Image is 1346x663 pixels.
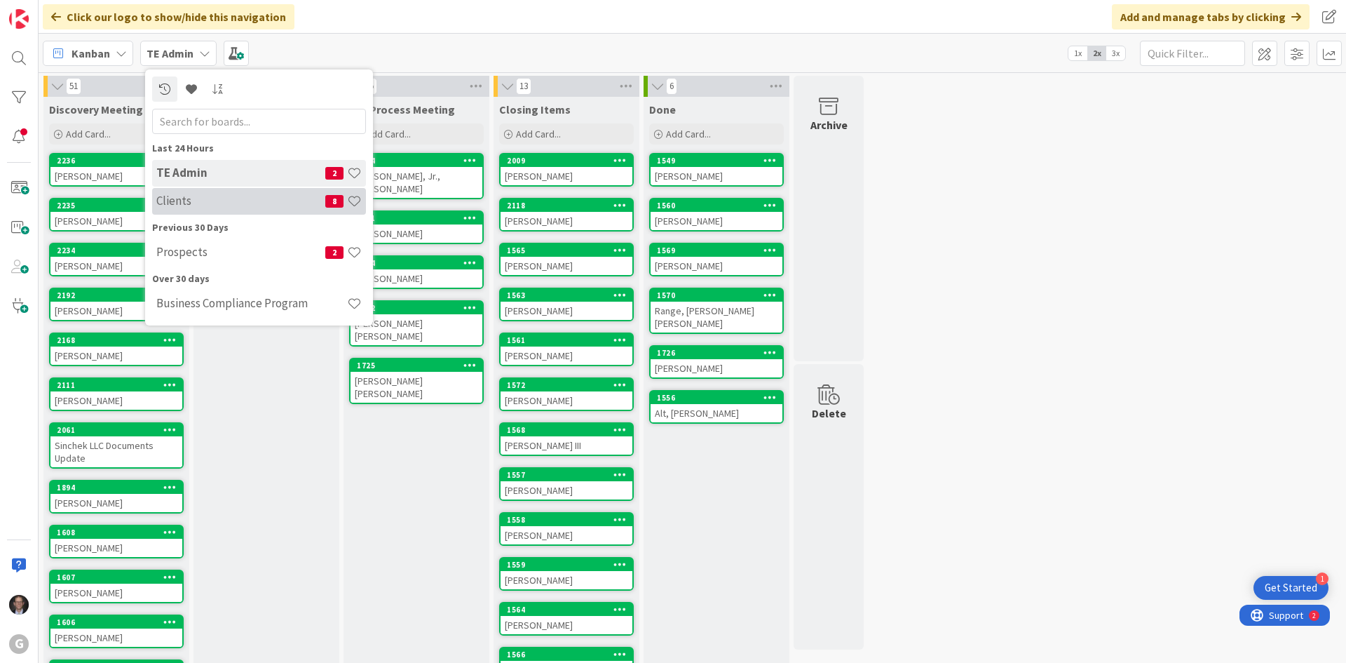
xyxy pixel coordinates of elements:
[657,156,782,166] div: 1549
[501,558,632,571] div: 1559
[1112,4,1310,29] div: Add and manage tabs by clicking
[9,9,29,29] img: Visit kanbanzone.com
[9,634,29,654] div: G
[501,469,632,500] div: 1557[PERSON_NAME]
[651,302,782,333] div: Range, [PERSON_NAME] [PERSON_NAME]
[651,359,782,377] div: [PERSON_NAME]
[152,141,366,156] div: Last 24 Hours
[50,302,182,320] div: [PERSON_NAME]
[501,603,632,634] div: 1564[PERSON_NAME]
[1253,576,1328,600] div: Open Get Started checklist, remaining modules: 1
[651,212,782,230] div: [PERSON_NAME]
[651,347,782,359] div: 1726
[812,405,846,422] div: Delete
[66,128,111,140] span: Add Card...
[351,154,482,198] div: 2064[PERSON_NAME], Jr., [PERSON_NAME]
[50,289,182,320] div: 2192[PERSON_NAME]
[50,212,182,230] div: [PERSON_NAME]
[1106,46,1125,60] span: 3x
[501,469,632,481] div: 1557
[507,470,632,480] div: 1557
[50,424,182,436] div: 2061
[501,648,632,661] div: 1566
[357,213,482,223] div: 1991
[351,302,482,314] div: 1562
[501,616,632,634] div: [PERSON_NAME]
[351,257,482,288] div: 2074[PERSON_NAME]
[152,220,366,235] div: Previous 30 Days
[156,245,325,259] h4: Prospects
[351,314,482,345] div: [PERSON_NAME] [PERSON_NAME]
[50,199,182,230] div: 2235[PERSON_NAME]
[351,269,482,288] div: [PERSON_NAME]
[1087,46,1106,60] span: 2x
[507,605,632,615] div: 1564
[57,335,182,345] div: 2168
[651,244,782,257] div: 1569
[501,379,632,410] div: 1572[PERSON_NAME]
[651,154,782,167] div: 1549
[147,46,193,60] b: TE Admin
[50,616,182,629] div: 1606
[351,225,482,243] div: [PERSON_NAME]
[50,526,182,557] div: 1608[PERSON_NAME]
[50,154,182,185] div: 2236[PERSON_NAME]
[72,45,110,62] span: Kanban
[156,194,325,208] h4: Clients
[351,359,482,372] div: 1725
[1140,41,1245,66] input: Quick Filter...
[57,528,182,537] div: 1608
[357,156,482,166] div: 2064
[649,102,676,116] span: Done
[501,289,632,302] div: 1563
[57,483,182,493] div: 1894
[349,102,455,116] span: Tax Process Meeting
[507,246,632,255] div: 1565
[156,166,325,180] h4: TE Admin
[50,539,182,557] div: [PERSON_NAME]
[501,212,632,230] div: [PERSON_NAME]
[501,558,632,589] div: 1559[PERSON_NAME]
[57,572,182,582] div: 1607
[50,289,182,302] div: 2192
[501,571,632,589] div: [PERSON_NAME]
[50,436,182,467] div: Sinchek LLC Documents Update
[501,244,632,275] div: 1565[PERSON_NAME]
[501,167,632,185] div: [PERSON_NAME]
[156,296,347,310] h4: Business Compliance Program
[501,514,632,526] div: 1558
[651,289,782,333] div: 1570Range, [PERSON_NAME] [PERSON_NAME]
[501,257,632,275] div: [PERSON_NAME]
[651,347,782,377] div: 1726[PERSON_NAME]
[657,348,782,358] div: 1726
[501,334,632,347] div: 1561
[57,425,182,435] div: 2061
[501,334,632,365] div: 1561[PERSON_NAME]
[43,4,294,29] div: Click our logo to show/hide this navigation
[651,257,782,275] div: [PERSON_NAME]
[651,391,782,422] div: 1556Alt, [PERSON_NAME]
[501,436,632,455] div: [PERSON_NAME] III
[50,257,182,275] div: [PERSON_NAME]
[152,109,366,134] input: Search for boards...
[50,481,182,512] div: 1894[PERSON_NAME]
[507,156,632,166] div: 2009
[57,617,182,627] div: 1606
[351,154,482,167] div: 2064
[501,199,632,230] div: 2118[PERSON_NAME]
[50,526,182,539] div: 1608
[651,391,782,404] div: 1556
[351,212,482,243] div: 1991[PERSON_NAME]
[325,246,344,259] span: 2
[50,334,182,347] div: 2168
[325,167,344,180] span: 2
[651,289,782,302] div: 1570
[351,257,482,269] div: 2074
[507,425,632,435] div: 1568
[50,494,182,512] div: [PERSON_NAME]
[57,290,182,300] div: 2192
[501,526,632,544] div: [PERSON_NAME]
[507,515,632,525] div: 1558
[651,244,782,275] div: 1569[PERSON_NAME]
[325,195,344,208] span: 8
